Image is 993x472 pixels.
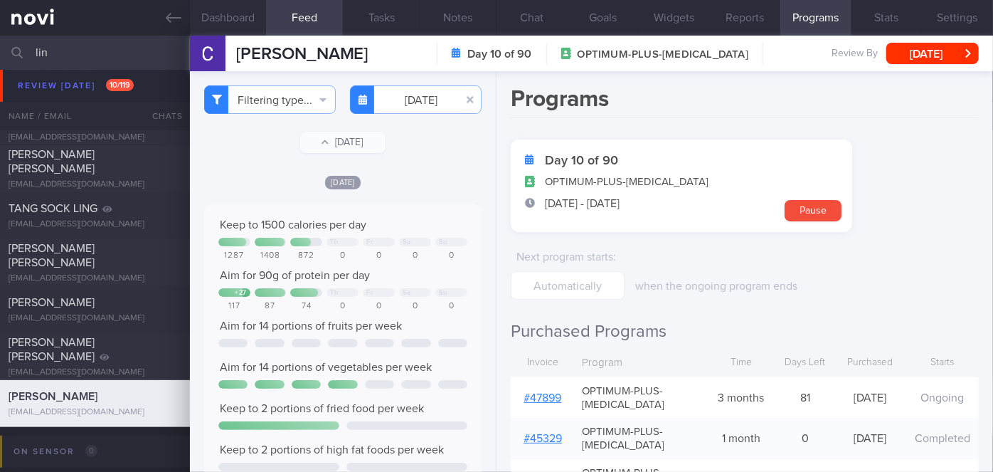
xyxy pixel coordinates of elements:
[906,424,979,453] div: Completed
[9,391,97,402] span: [PERSON_NAME]
[834,424,906,453] div: [DATE]
[220,362,432,373] span: Aim for 14 portions of vegetables per week
[290,251,322,261] div: 872
[906,384,979,412] div: Ongoing
[524,392,562,404] a: #47899
[169,110,181,122] div: 1
[9,179,181,190] div: [EMAIL_ADDRESS][DOMAIN_NAME]
[468,47,532,61] strong: Day 10 of 90
[326,251,359,261] div: 0
[366,238,373,246] div: Fr
[785,200,841,221] button: Pause
[220,403,424,414] span: Keep to 2 portions of fried food per week
[777,350,834,377] div: Days Left
[575,350,706,377] div: Program
[9,367,181,378] div: [EMAIL_ADDRESS][DOMAIN_NAME]
[582,385,699,412] span: OPTIMUM-PLUS-[MEDICAL_DATA]
[255,251,287,261] div: 1408
[220,444,444,456] span: Keep to 2 portions of high fat foods per week
[578,48,748,62] span: OPTIMUM-PLUS-[MEDICAL_DATA]
[330,289,338,297] div: Th
[399,301,431,312] div: 0
[399,251,431,261] div: 0
[511,321,979,342] h2: Purchased Programs
[435,251,467,261] div: 0
[204,85,336,114] button: Filtering type...
[435,301,467,312] div: 0
[9,407,181,418] div: [EMAIL_ADDRESS][DOMAIN_NAME]
[330,238,338,246] div: Th
[9,297,95,308] span: [PERSON_NAME]
[366,289,373,297] div: Fr
[255,301,287,312] div: 87
[906,350,979,377] div: Starts
[218,301,250,312] div: 117
[220,320,402,332] span: Aim for 14 portions of fruits per week
[777,384,834,412] div: 81
[9,337,95,362] span: [PERSON_NAME] [PERSON_NAME]
[290,301,322,312] div: 74
[9,102,96,127] span: KALPANA D/O THARMALINGAM
[325,176,361,189] span: [DATE]
[9,149,95,174] span: [PERSON_NAME] [PERSON_NAME]
[9,313,181,324] div: [EMAIL_ADDRESS][DOMAIN_NAME]
[85,445,97,457] span: 0
[403,289,410,297] div: Sa
[511,271,625,300] input: Automatically
[218,251,250,261] div: 1287
[10,442,101,461] div: On sensor
[326,301,359,312] div: 0
[300,132,386,153] button: [DATE]
[511,85,979,118] h1: Programs
[886,43,979,64] button: [DATE]
[363,251,395,261] div: 0
[706,350,777,377] div: Time
[403,238,410,246] div: Sa
[439,289,447,297] div: Su
[516,250,619,264] label: Next program starts :
[524,433,562,444] a: #45329
[236,46,368,63] span: [PERSON_NAME]
[832,48,878,61] span: Review By
[220,270,370,281] span: Aim for 90g of protein per day
[235,289,247,297] div: + 27
[9,50,95,75] span: [PERSON_NAME] [PERSON_NAME]
[834,350,906,377] div: Purchased
[9,80,181,102] div: [PERSON_NAME][EMAIL_ADDRESS][PERSON_NAME][DOMAIN_NAME]
[582,426,699,453] span: OPTIMUM-PLUS-[MEDICAL_DATA]
[220,219,366,231] span: Keep to 1500 calories per day
[9,132,181,143] div: [EMAIL_ADDRESS][DOMAIN_NAME]
[9,243,95,268] span: [PERSON_NAME] [PERSON_NAME]
[511,350,575,377] div: Invoice
[545,175,708,189] span: OPTIMUM-PLUS-[MEDICAL_DATA]
[9,273,181,284] div: [EMAIL_ADDRESS][DOMAIN_NAME]
[545,196,620,211] span: [DATE] - [DATE]
[439,238,447,246] div: Su
[777,424,834,453] div: 0
[635,279,866,293] p: when the ongoing program ends
[9,219,181,230] div: [EMAIL_ADDRESS][DOMAIN_NAME]
[834,384,906,412] div: [DATE]
[363,301,395,312] div: 0
[706,424,777,453] div: 1 month
[545,154,618,168] strong: Day 10 of 90
[706,384,777,412] div: 3 months
[9,203,97,214] span: TANG SOCK LING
